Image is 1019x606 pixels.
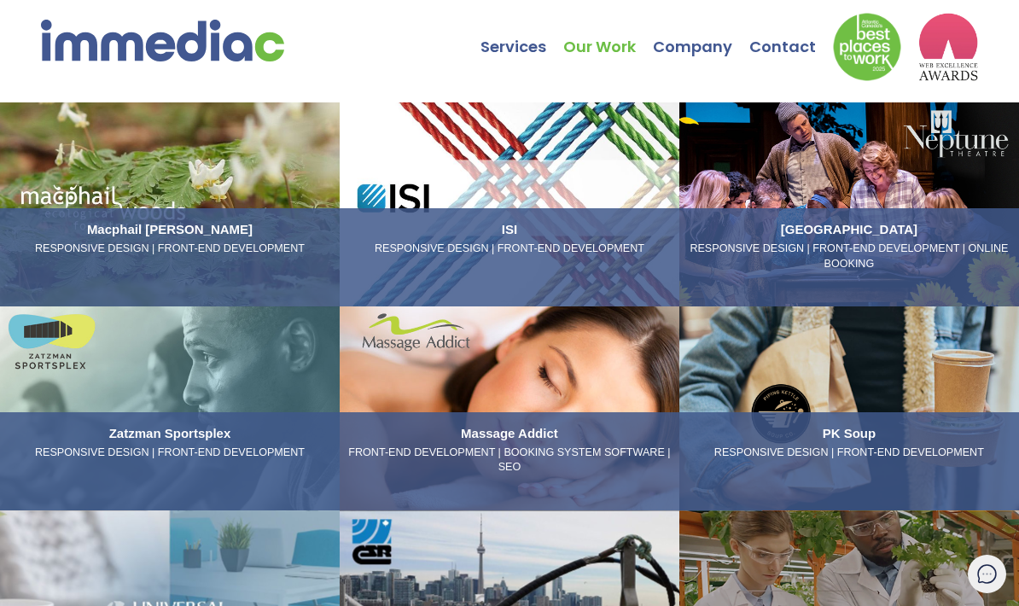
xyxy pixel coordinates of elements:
p: RESPONSIVE DESIGN | FRONT-END DEVELOPMENT [7,446,333,461]
h3: PK Soup [686,426,1012,441]
p: RESPONSIVE DESIGN | FRONT-END DEVELOPMENT [346,242,673,257]
p: RESPONSIVE DESIGN | FRONT-END DEVELOPMENT [7,242,333,257]
p: FRONT-END DEVELOPMENT | BOOKING SYSTEM SOFTWARE | SEO [346,446,673,476]
a: Services [480,4,563,64]
a: [GEOGRAPHIC_DATA] RESPONSIVE DESIGN | FRONT-END DEVELOPMENT | ONLINE BOOKING [679,102,1019,306]
h3: Macphail [PERSON_NAME] [7,222,333,237]
h3: Massage Addict [346,426,673,441]
img: immediac [41,20,284,61]
p: RESPONSIVE DESIGN | FRONT-END DEVELOPMENT [686,446,1012,461]
a: ISI RESPONSIVE DESIGN | FRONT-END DEVELOPMENT [340,102,679,306]
h3: Zatzman Sportsplex [7,426,333,441]
img: logo2_wea_nobg.webp [918,13,978,81]
a: Massage Addict FRONT-END DEVELOPMENT | BOOKING SYSTEM SOFTWARE | SEO [340,306,679,510]
p: RESPONSIVE DESIGN | FRONT-END DEVELOPMENT | ONLINE BOOKING [686,242,1012,272]
h3: ISI [346,222,673,237]
a: Contact [749,4,833,64]
a: Company [653,4,749,64]
a: PK Soup RESPONSIVE DESIGN | FRONT-END DEVELOPMENT [679,306,1019,510]
a: Our Work [563,4,653,64]
img: Down [833,13,901,81]
h3: [GEOGRAPHIC_DATA] [686,222,1012,237]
